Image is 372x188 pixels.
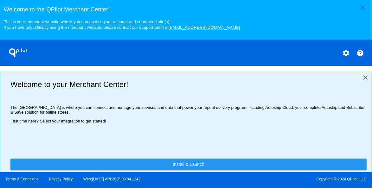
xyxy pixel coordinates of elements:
[169,25,240,30] a: [EMAIL_ADDRESS][DOMAIN_NAME]
[10,80,367,89] h2: Welcome to your Merchant Center!
[3,6,368,13] h3: Welcome to the QPilot Merchant Center!
[10,119,367,123] p: First time here? Select your integration to get started!
[191,177,367,181] span: Copyright © 2024 QPilot, LLC
[362,74,369,81] mat-icon: close
[342,49,350,57] mat-icon: settings
[83,177,141,181] a: Web:[DATE] API:2025.09.04.1242
[3,19,240,30] small: This is your merchant website where you can access your account and connected site(s). If you hav...
[359,4,366,11] mat-icon: close
[5,177,38,181] a: Terms & Conditions
[10,105,367,115] p: The [GEOGRAPHIC_DATA] is where you can connect and manage your services and data that power your ...
[49,177,73,181] a: Privacy Policy
[5,47,31,59] h1: QPilot
[173,162,204,167] span: Install & Launch
[356,49,364,57] mat-icon: help
[10,159,367,170] a: Install & Launch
